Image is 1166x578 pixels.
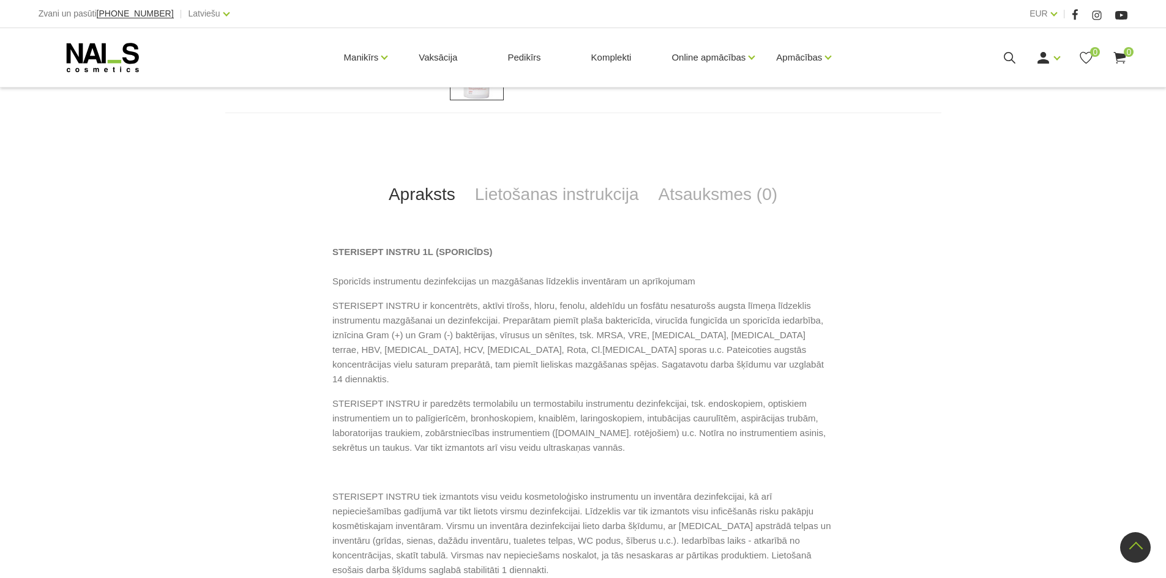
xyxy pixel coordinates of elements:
[671,33,746,82] a: Online apmācības
[332,396,834,455] p: STERISEPT INSTRU ir paredzēts termolabilu un termostabilu instrumentu dezinfekcijai, tsk. endosko...
[344,33,379,82] a: Manikīrs
[776,33,822,82] a: Apmācības
[649,174,788,215] a: Atsauksmes (0)
[1124,47,1134,57] span: 0
[465,174,649,215] a: Lietošanas instrukcija
[332,245,834,289] p: Sporicīds instrumentu dezinfekcijas un mazgāšanas līdzeklis inventāram un aprīkojumam
[1063,6,1066,21] span: |
[1090,47,1100,57] span: 0
[332,489,834,577] p: STERISEPT INSTRU tiek izmantots visu veidu kosmetoloģisko instrumentu un inventāra dezinfekcijai,...
[498,28,550,87] a: Pedikīrs
[97,9,174,18] a: [PHONE_NUMBER]
[379,174,465,215] a: Apraksts
[409,28,467,87] a: Vaksācija
[39,6,174,21] div: Zvani un pasūti
[189,6,220,21] a: Latviešu
[1030,6,1048,21] a: EUR
[1112,50,1127,65] a: 0
[581,28,641,87] a: Komplekti
[332,246,492,257] strong: STERISEPT INSTRU 1L (SPORICĪDS)
[180,6,182,21] span: |
[1078,50,1094,65] a: 0
[332,298,834,387] p: STERISEPT INSTRU ir koncentrēts, aktīvi tīrošs, hloru, fenolu, aldehīdu un fosfātu nesaturošs aug...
